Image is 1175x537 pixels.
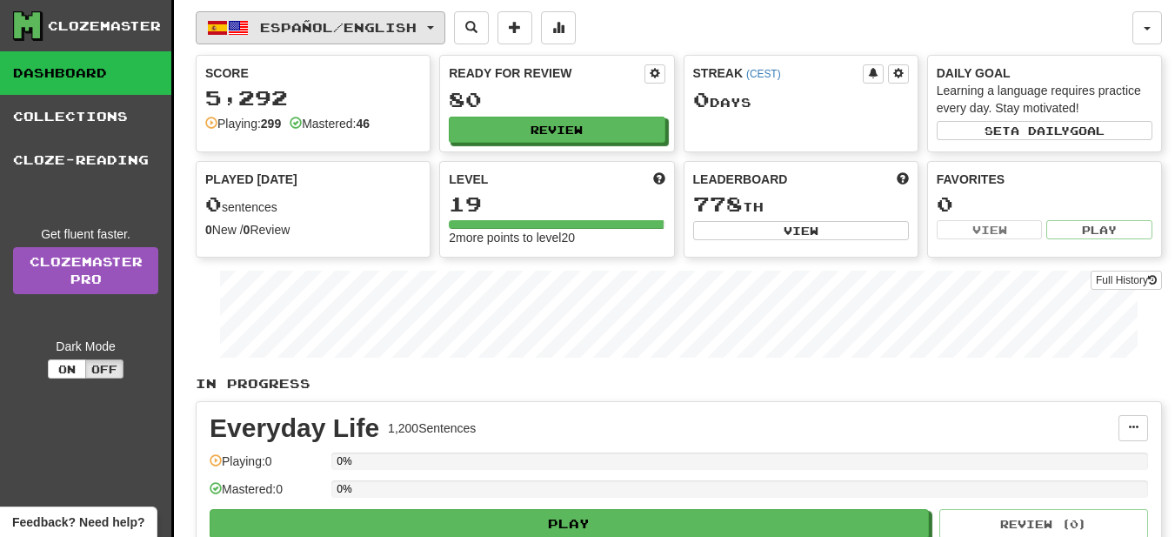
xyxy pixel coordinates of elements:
div: Clozemaster [48,17,161,35]
div: 1,200 Sentences [388,420,476,437]
div: Learning a language requires practice every day. Stay motivated! [937,82,1152,117]
div: Daily Goal [937,64,1152,82]
a: ClozemasterPro [13,247,158,294]
button: On [48,359,86,379]
div: Ready for Review [449,64,644,82]
button: Off [85,359,124,379]
span: Level [449,171,488,188]
button: Play [1046,220,1152,239]
div: sentences [205,193,421,216]
div: Mastered: 0 [210,480,323,509]
div: 19 [449,193,664,215]
div: th [693,193,909,216]
div: Everyday Life [210,415,379,441]
div: Playing: 0 [210,453,323,481]
div: Dark Mode [13,338,158,355]
strong: 46 [356,117,370,131]
strong: 0 [205,223,212,237]
div: 2 more points to level 20 [449,229,664,246]
span: Played [DATE] [205,171,297,188]
button: Review [449,117,664,143]
span: 0 [205,191,222,216]
button: Seta dailygoal [937,121,1152,140]
button: Full History [1091,271,1162,290]
p: In Progress [196,375,1162,393]
span: 778 [693,191,743,216]
span: Score more points to level up [653,171,665,188]
span: Leaderboard [693,171,788,188]
span: Open feedback widget [12,514,144,531]
span: This week in points, UTC [897,171,909,188]
button: View [693,221,909,240]
a: (CEST) [746,68,781,80]
div: New / Review [205,221,421,238]
div: Playing: [205,115,281,132]
strong: 299 [261,117,281,131]
div: 5,292 [205,87,421,109]
button: More stats [541,11,576,44]
button: Español/English [196,11,445,44]
span: a daily [1011,124,1070,137]
div: Favorites [937,171,1152,188]
div: 0 [937,193,1152,215]
button: Add sentence to collection [497,11,532,44]
button: View [937,220,1043,239]
div: Get fluent faster. [13,225,158,243]
div: Score [205,64,421,82]
div: 80 [449,89,664,111]
button: Search sentences [454,11,489,44]
strong: 0 [244,223,250,237]
span: Español / English [260,20,417,35]
div: Day s [693,89,909,111]
div: Mastered: [290,115,370,132]
span: 0 [693,87,710,111]
div: Streak [693,64,863,82]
